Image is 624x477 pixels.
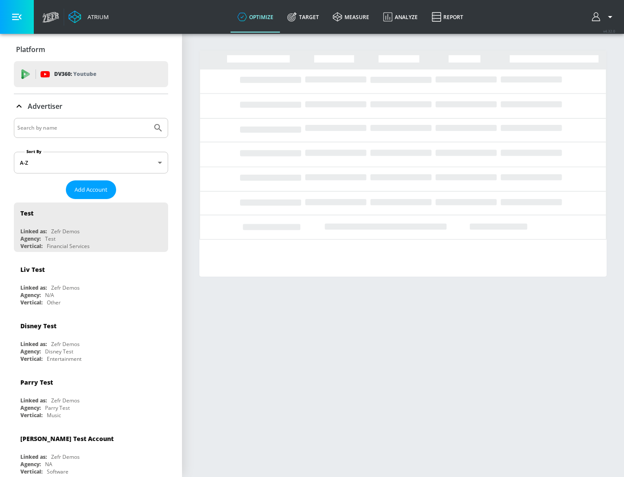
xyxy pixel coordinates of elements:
[20,397,47,404] div: Linked as:
[20,435,114,443] div: [PERSON_NAME] Test Account
[75,185,107,195] span: Add Account
[20,322,56,330] div: Disney Test
[20,378,53,386] div: Parry Test
[376,1,425,33] a: Analyze
[14,152,168,173] div: A-Z
[47,412,61,419] div: Music
[84,13,109,21] div: Atrium
[14,61,168,87] div: DV360: Youtube
[20,355,42,363] div: Vertical:
[28,101,62,111] p: Advertiser
[20,404,41,412] div: Agency:
[425,1,470,33] a: Report
[45,235,55,242] div: Test
[231,1,280,33] a: optimize
[20,209,33,217] div: Test
[25,149,43,154] label: Sort By
[47,299,61,306] div: Other
[51,397,80,404] div: Zefr Demos
[20,235,41,242] div: Agency:
[14,259,168,308] div: Liv TestLinked as:Zefr DemosAgency:N/AVertical:Other
[14,37,168,62] div: Platform
[14,315,168,365] div: Disney TestLinked as:Zefr DemosAgency:Disney TestVertical:Entertainment
[73,69,96,78] p: Youtube
[14,203,168,252] div: TestLinked as:Zefr DemosAgency:TestVertical:Financial Services
[20,265,45,274] div: Liv Test
[20,412,42,419] div: Vertical:
[14,94,168,118] div: Advertiser
[20,461,41,468] div: Agency:
[45,404,70,412] div: Parry Test
[20,340,47,348] div: Linked as:
[47,355,81,363] div: Entertainment
[280,1,326,33] a: Target
[45,291,54,299] div: N/A
[51,284,80,291] div: Zefr Demos
[326,1,376,33] a: measure
[45,461,52,468] div: NA
[603,29,615,33] span: v 4.32.0
[20,299,42,306] div: Vertical:
[20,348,41,355] div: Agency:
[20,453,47,461] div: Linked as:
[51,453,80,461] div: Zefr Demos
[20,228,47,235] div: Linked as:
[14,372,168,421] div: Parry TestLinked as:Zefr DemosAgency:Parry TestVertical:Music
[68,10,109,23] a: Atrium
[66,180,116,199] button: Add Account
[20,284,47,291] div: Linked as:
[51,340,80,348] div: Zefr Demos
[51,228,80,235] div: Zefr Demos
[20,468,42,475] div: Vertical:
[54,69,96,79] p: DV360:
[17,122,149,134] input: Search by name
[20,242,42,250] div: Vertical:
[20,291,41,299] div: Agency:
[16,45,45,54] p: Platform
[47,242,90,250] div: Financial Services
[47,468,68,475] div: Software
[45,348,73,355] div: Disney Test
